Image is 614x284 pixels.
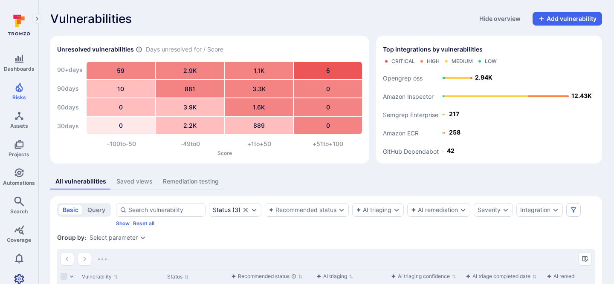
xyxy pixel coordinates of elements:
[502,207,509,213] button: Expand dropdown
[391,58,415,65] div: Critical
[393,207,400,213] button: Expand dropdown
[571,92,592,99] text: 12.43K
[163,177,219,186] div: Remediation testing
[87,150,362,156] p: Score
[87,140,156,148] div: -100 to -50
[338,207,345,213] button: Expand dropdown
[411,207,458,213] button: AI remediation
[57,99,83,116] div: 60 days
[475,74,492,81] text: 2.94K
[225,117,293,134] div: 889
[87,62,155,79] div: 59
[383,68,595,157] svg: Top integrations by vulnerabilities bar
[116,220,130,227] button: Show
[84,205,109,215] button: query
[294,80,362,98] div: 0
[231,273,303,280] button: Sort by function(){return k.createElement(pN.A,{direction:"row",alignItems:"center",gap:4},k.crea...
[55,177,106,186] div: All vulnerabilities
[225,140,294,148] div: +1 to +50
[485,58,497,65] div: Low
[10,208,28,215] span: Search
[156,80,224,98] div: 881
[57,45,134,54] h2: Unresolved vulnerabilities
[225,98,293,116] div: 1.6K
[566,203,581,217] button: Filters
[478,207,501,213] button: Severity
[383,129,419,137] text: Amazon ECR
[452,58,473,65] div: Medium
[34,15,40,23] i: Expand navigation menu
[59,205,82,215] button: basic
[547,272,594,281] div: AI remediation
[391,273,456,280] button: Sort by function(){return k.createElement(pN.A,{direction:"row",alignItems:"center",gap:4},k.crea...
[57,118,83,135] div: 30 days
[383,45,483,54] span: Top integrations by vulnerabilities
[316,273,353,280] button: Sort by function(){return k.createElement(pN.A,{direction:"row",alignItems:"center",gap:4},k.crea...
[90,234,146,241] div: grouping parameters
[294,98,362,116] div: 0
[9,151,29,158] span: Projects
[578,252,592,266] button: Manage columns
[533,12,602,26] button: Add vulnerability
[57,233,86,242] span: Group by:
[128,206,202,214] input: Search vulnerability
[78,252,91,266] button: Go to the next page
[90,234,138,241] button: Select parameter
[383,148,439,155] text: GitHub Dependabot
[156,62,224,79] div: 2.9K
[50,12,132,26] span: Vulnerabilities
[251,207,258,213] button: Expand dropdown
[391,272,450,281] div: AI triaging confidence
[3,180,35,186] span: Automations
[87,98,155,116] div: 0
[146,45,223,54] span: Days unresolved for / Score
[383,93,434,100] text: Amazon Inspector
[82,273,118,280] button: Sort by Vulnerability
[133,220,154,227] button: Reset all
[466,273,537,280] button: Sort by function(){return k.createElement(pN.A,{direction:"row",alignItems:"center",gap:4},k.crea...
[61,273,67,280] span: Select all rows
[316,272,347,281] div: AI triaging
[474,12,526,26] button: Hide overview
[12,94,26,100] span: Risks
[449,129,460,136] text: 258
[294,140,363,148] div: +51 to +100
[383,111,438,119] text: Semgrep Enterprise
[225,62,293,79] div: 1.1K
[136,45,142,54] span: Number of vulnerabilities in status ‘Open’ ‘Triaged’ and ‘In process’ divided by score and scanne...
[383,75,423,82] text: Opengrep oss
[156,98,224,116] div: 3.9K
[87,80,155,98] div: 10
[552,207,559,213] button: Expand dropdown
[269,207,336,213] button: Recommended status
[156,117,224,134] div: 2.2K
[460,207,466,213] button: Expand dropdown
[116,177,153,186] div: Saved views
[466,272,530,281] div: AI triage completed date
[294,62,362,79] div: 5
[32,14,42,24] button: Expand navigation menu
[294,117,362,134] div: 0
[57,61,83,78] div: 90+ days
[98,258,107,260] img: Loading...
[156,140,225,148] div: -49 to 0
[213,207,240,213] div: ( 3 )
[7,237,31,243] span: Coverage
[520,207,550,213] button: Integration
[50,174,602,189] div: assets tabs
[10,123,28,129] span: Assets
[61,252,74,266] button: Go to the previous page
[231,272,296,281] div: Recommended status
[447,147,455,154] text: 42
[376,36,602,164] div: Top integrations by vulnerabilities
[356,207,391,213] div: AI triaging
[167,273,189,280] button: Sort by Status
[4,66,35,72] span: Dashboards
[139,234,146,241] button: Expand dropdown
[213,207,231,213] div: Status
